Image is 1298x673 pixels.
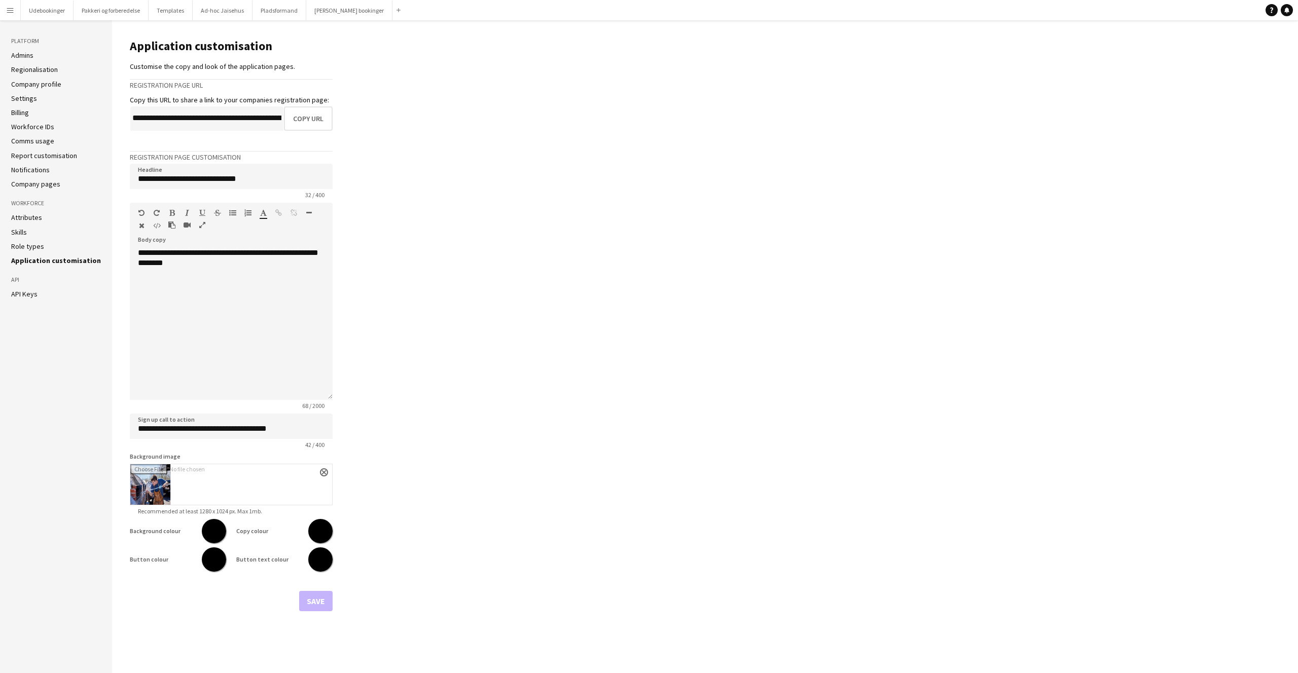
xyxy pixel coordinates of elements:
[149,1,193,20] button: Templates
[184,209,191,217] button: Italic
[11,213,42,222] a: Attributes
[130,153,333,162] h3: Registration page customisation
[11,228,27,237] a: Skills
[11,199,101,208] h3: Workforce
[11,108,29,117] a: Billing
[138,221,145,230] button: Clear Formatting
[297,191,333,199] span: 32 / 400
[130,507,270,515] span: Recommended at least 1280 x 1024 px. Max 1mb.
[153,221,160,230] button: HTML Code
[130,62,333,71] div: Customise the copy and look of the application pages.
[130,39,333,54] h1: Application customisation
[21,1,74,20] button: Udebookinger
[11,242,44,251] a: Role types
[229,209,236,217] button: Unordered List
[130,81,333,90] h3: Registration page URL
[294,402,333,409] span: 68 / 2000
[305,209,312,217] button: Horizontal Line
[11,289,38,298] a: API Keys
[260,209,267,217] button: Text Color
[214,209,221,217] button: Strikethrough
[199,209,206,217] button: Underline
[168,221,175,229] button: Paste as plain text
[168,209,175,217] button: Bold
[11,51,33,60] a: Admins
[184,221,191,229] button: Insert video
[11,165,50,174] a: Notifications
[11,136,54,145] a: Comms usage
[11,151,77,160] a: Report customisation
[11,80,61,89] a: Company profile
[193,1,253,20] button: Ad-hoc Jaisehus
[11,122,54,131] a: Workforce IDs
[11,36,101,46] h3: Platform
[11,94,37,103] a: Settings
[11,256,101,265] a: Application customisation
[11,275,101,284] h3: API
[253,1,306,20] button: Pladsformand
[284,106,333,131] button: Copy URL
[130,95,333,104] div: Copy this URL to share a link to your companies registration page:
[199,221,206,229] button: Fullscreen
[138,209,145,217] button: Undo
[74,1,149,20] button: Pakkeri og forberedelse
[297,441,333,448] span: 42 / 400
[306,1,392,20] button: [PERSON_NAME] bookinger
[11,179,60,189] a: Company pages
[153,209,160,217] button: Redo
[11,65,58,74] a: Regionalisation
[244,209,251,217] button: Ordered List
